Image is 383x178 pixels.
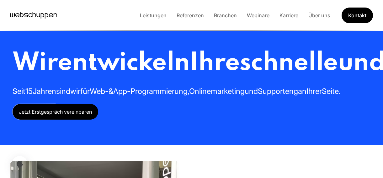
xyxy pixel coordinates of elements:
[109,87,113,96] span: &
[10,11,57,20] a: Hauptseite besuchen
[242,12,274,19] a: Webinare
[306,87,322,96] span: Ihrer
[80,87,90,96] span: für
[245,87,258,96] span: und
[209,12,242,19] a: Branchen
[12,156,28,172] button: Cookie-Einstellungen öffnen
[25,87,33,96] span: 15
[240,51,338,76] span: schnelle
[274,12,303,19] a: Karriere
[298,87,306,96] span: an
[33,87,56,96] span: Jahren
[13,104,98,120] a: Jetzt Erstgespräch vereinbaren
[58,51,190,76] span: entwickeln
[13,87,25,96] span: Seit
[342,8,373,23] a: Get Started
[135,12,172,19] a: Leistungen
[190,51,240,76] span: Ihre
[70,87,80,96] span: wir
[258,87,285,96] span: Support
[13,51,58,76] span: Wir
[303,12,335,19] a: Über uns
[113,87,189,96] span: App-Programmierung,
[285,87,298,96] span: eng
[56,87,70,96] span: sind
[172,12,209,19] a: Referenzen
[90,87,109,96] span: Web-
[189,87,245,96] span: Onlinemarketing
[322,87,341,96] span: Seite.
